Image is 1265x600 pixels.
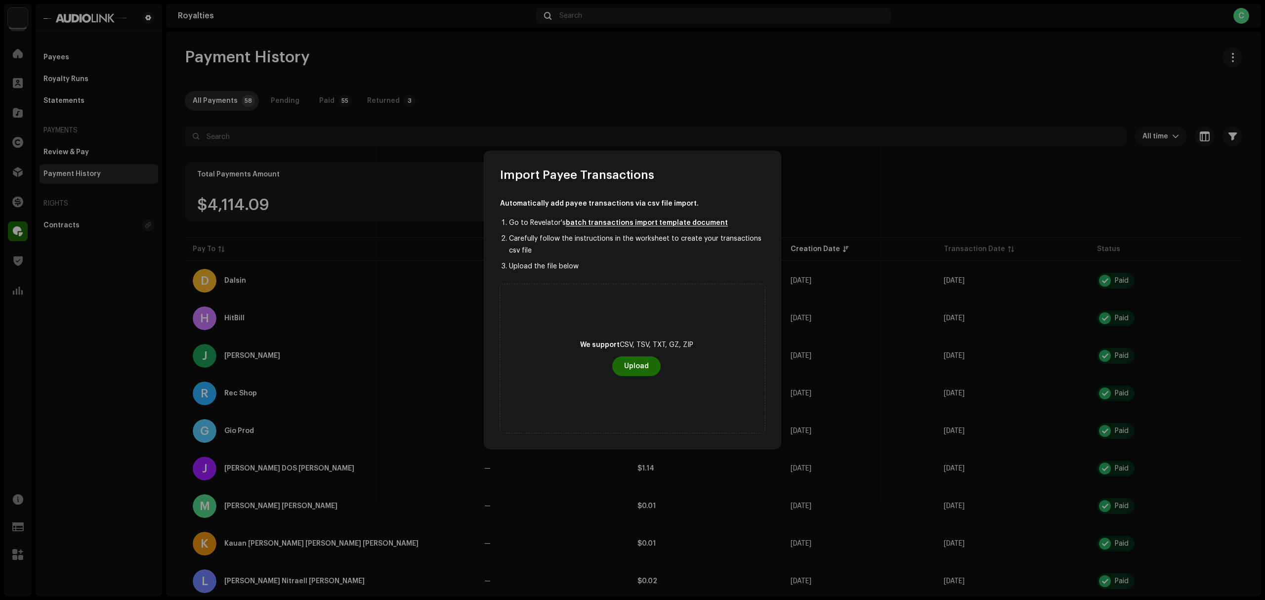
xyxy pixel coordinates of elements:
span: CSV, TSV, TXT, GZ, ZIP [580,342,693,348]
span: Upload [624,356,649,376]
li: Go to Revelator's [509,217,765,229]
p: Automatically add payee transactions via csv file import. [500,199,765,209]
a: batch transactions import template document [566,219,728,226]
li: Carefully follow the instructions in the worksheet to create your transactions csv file [509,233,765,257]
li: Upload the file below [509,260,765,272]
span: We support [580,342,620,348]
span: Import Payee Transactions [500,167,654,183]
button: Upload [612,356,661,376]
